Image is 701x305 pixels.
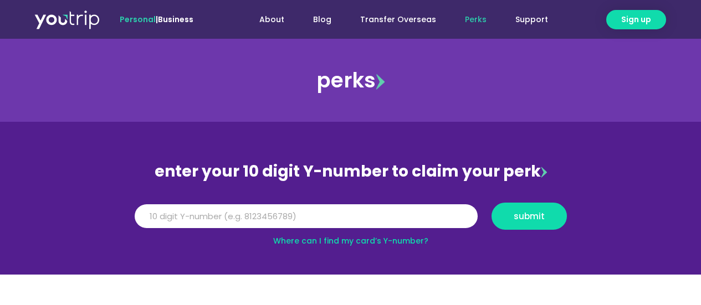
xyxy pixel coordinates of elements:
span: Personal [120,14,156,25]
a: Support [501,9,562,30]
a: Blog [299,9,346,30]
span: submit [514,212,545,220]
div: enter your 10 digit Y-number to claim your perk [129,157,572,186]
a: About [245,9,299,30]
a: Where can I find my card’s Y-number? [273,235,428,246]
form: Y Number [135,203,567,238]
a: Business [158,14,193,25]
nav: Menu [223,9,562,30]
input: 10 digit Y-number (e.g. 8123456789) [135,204,478,229]
a: Sign up [606,10,666,29]
a: Perks [451,9,501,30]
span: Sign up [621,14,651,25]
a: Transfer Overseas [346,9,451,30]
span: | [120,14,193,25]
button: submit [492,203,567,230]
